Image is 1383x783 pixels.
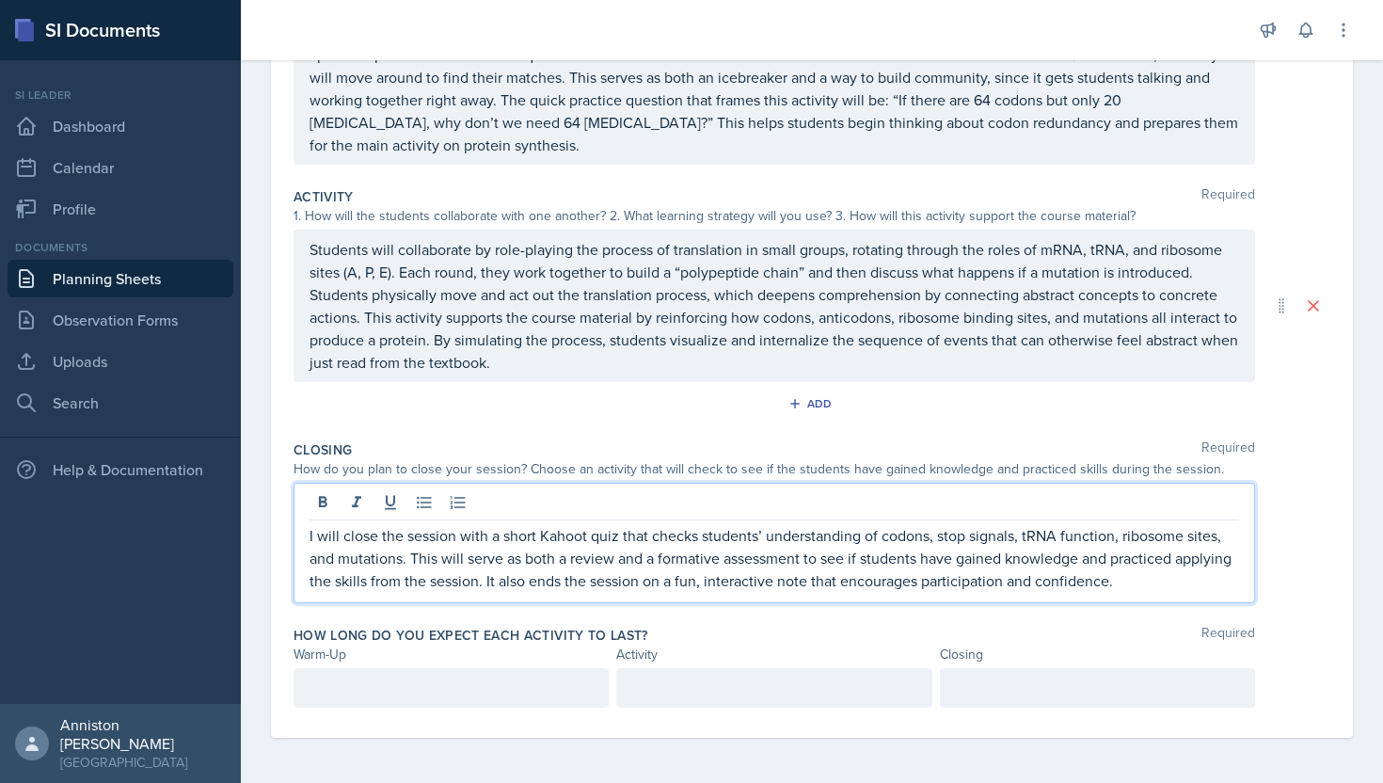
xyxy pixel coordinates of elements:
[782,390,843,418] button: Add
[8,451,233,488] div: Help & Documentation
[8,301,233,339] a: Observation Forms
[8,343,233,380] a: Uploads
[294,645,609,664] div: Warm-Up
[294,206,1255,226] div: 1. How will the students collaborate with one another? 2. What learning strategy will you use? 3....
[1201,440,1255,459] span: Required
[294,626,648,645] label: How long do you expect each activity to last?
[310,524,1239,592] p: I will close the session with a short Kahoot quiz that checks students’ understanding of codons, ...
[8,260,233,297] a: Planning Sheets
[1201,187,1255,206] span: Required
[60,753,226,772] div: [GEOGRAPHIC_DATA]
[294,459,1255,479] div: How do you plan to close your session? Choose an activity that will check to see if the students ...
[60,715,226,753] div: Anniston [PERSON_NAME]
[310,238,1239,374] p: Students will collaborate by role-playing the process of translation in small groups, rotating th...
[8,149,233,186] a: Calendar
[294,440,352,459] label: Closing
[616,645,931,664] div: Activity
[792,396,833,411] div: Add
[8,190,233,228] a: Profile
[8,239,233,256] div: Documents
[1201,626,1255,645] span: Required
[310,43,1239,156] p: I plan to open the session with a quick Codon Puzzle Kickoff. Students will each receive codon ca...
[940,645,1255,664] div: Closing
[8,107,233,145] a: Dashboard
[8,87,233,104] div: Si leader
[8,384,233,422] a: Search
[294,187,354,206] label: Activity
